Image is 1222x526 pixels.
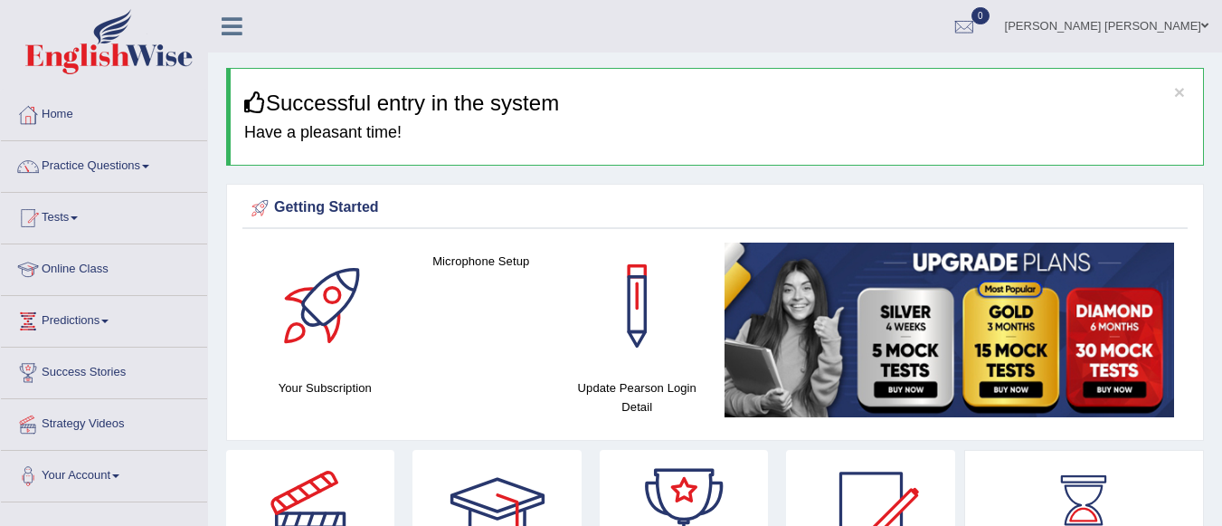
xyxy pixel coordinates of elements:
a: Online Class [1,244,207,290]
a: Home [1,90,207,135]
a: Success Stories [1,348,207,393]
a: Strategy Videos [1,399,207,445]
h4: Microphone Setup [412,252,551,271]
a: Predictions [1,296,207,341]
h4: Your Subscription [256,378,394,397]
img: small5.jpg [725,243,1175,417]
a: Your Account [1,451,207,496]
div: Getting Started [247,195,1183,222]
span: 0 [971,7,990,24]
button: × [1174,82,1185,101]
h3: Successful entry in the system [244,91,1189,115]
a: Practice Questions [1,141,207,186]
a: Tests [1,193,207,238]
h4: Update Pearson Login Detail [568,378,706,416]
h4: Have a pleasant time! [244,124,1189,142]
